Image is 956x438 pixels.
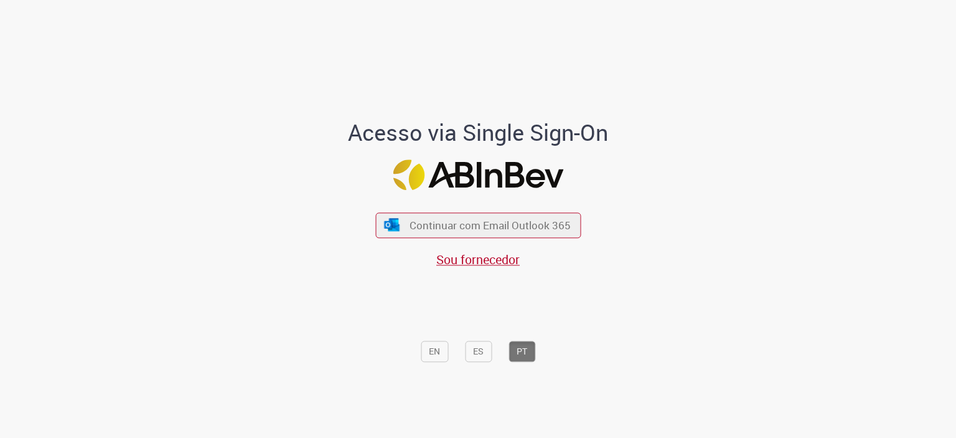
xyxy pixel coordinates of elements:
[508,341,535,363] button: PT
[436,251,520,268] a: Sou fornecedor
[410,218,571,232] span: Continuar com Email Outlook 365
[465,341,492,363] button: ES
[393,160,563,191] img: Logo ABInBev
[421,341,448,363] button: EN
[383,218,401,231] img: ícone Azure/Microsoft 360
[375,212,581,238] button: ícone Azure/Microsoft 360 Continuar com Email Outlook 365
[306,120,651,145] h1: Acesso via Single Sign-On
